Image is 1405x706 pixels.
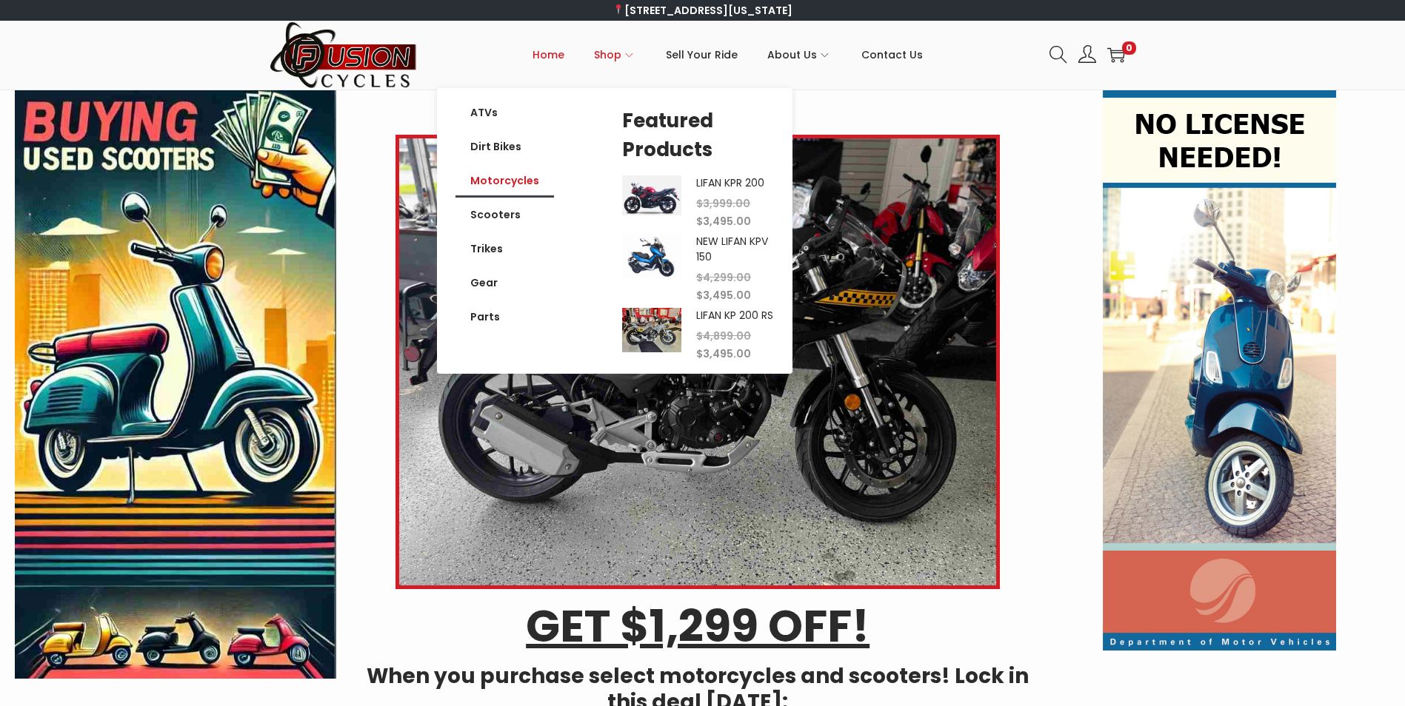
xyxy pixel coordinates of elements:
a: Motorcycles [455,164,554,198]
img: Product Image [622,308,681,352]
span: Sell Your Ride [666,36,738,73]
nav: Menu [455,95,554,334]
u: GET $1,299 OFF! [526,595,870,657]
span: $ [696,196,703,211]
a: LIFAN KPR 200 [696,175,764,190]
a: Home [533,21,564,88]
span: 4,899.00 [696,329,751,343]
a: [STREET_ADDRESS][US_STATE] [613,3,792,18]
a: About Us [767,21,832,88]
span: Home [533,36,564,73]
a: Parts [455,300,554,334]
span: 3,495.00 [696,214,751,229]
img: Woostify retina logo [270,21,418,90]
h5: Featured Products [622,107,774,164]
span: $ [696,329,703,343]
span: 4,299.00 [696,270,751,285]
a: Contact Us [861,21,923,88]
a: Scooters [455,198,554,232]
a: LIFAN KP 200 RS [696,308,773,323]
a: Dirt Bikes [455,130,554,164]
a: ATVs [455,95,554,130]
img: Product Image [622,234,681,278]
span: Shop [594,36,621,73]
img: 📍 [613,4,624,15]
nav: Primary navigation [418,21,1038,88]
span: Contact Us [861,36,923,73]
span: 3,495.00 [696,288,751,303]
a: Shop [594,21,636,88]
a: Sell Your Ride [666,21,738,88]
span: 3,999.00 [696,196,750,211]
span: $ [696,214,703,229]
img: Product Image [622,175,681,215]
a: 0 [1107,46,1125,64]
a: Gear [455,266,554,300]
span: 3,495.00 [696,346,751,361]
span: $ [696,288,703,303]
span: $ [696,270,703,285]
span: About Us [767,36,817,73]
a: NEW LIFAN KPV 150 [696,234,768,264]
span: $ [696,346,703,361]
a: Trikes [455,232,554,266]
